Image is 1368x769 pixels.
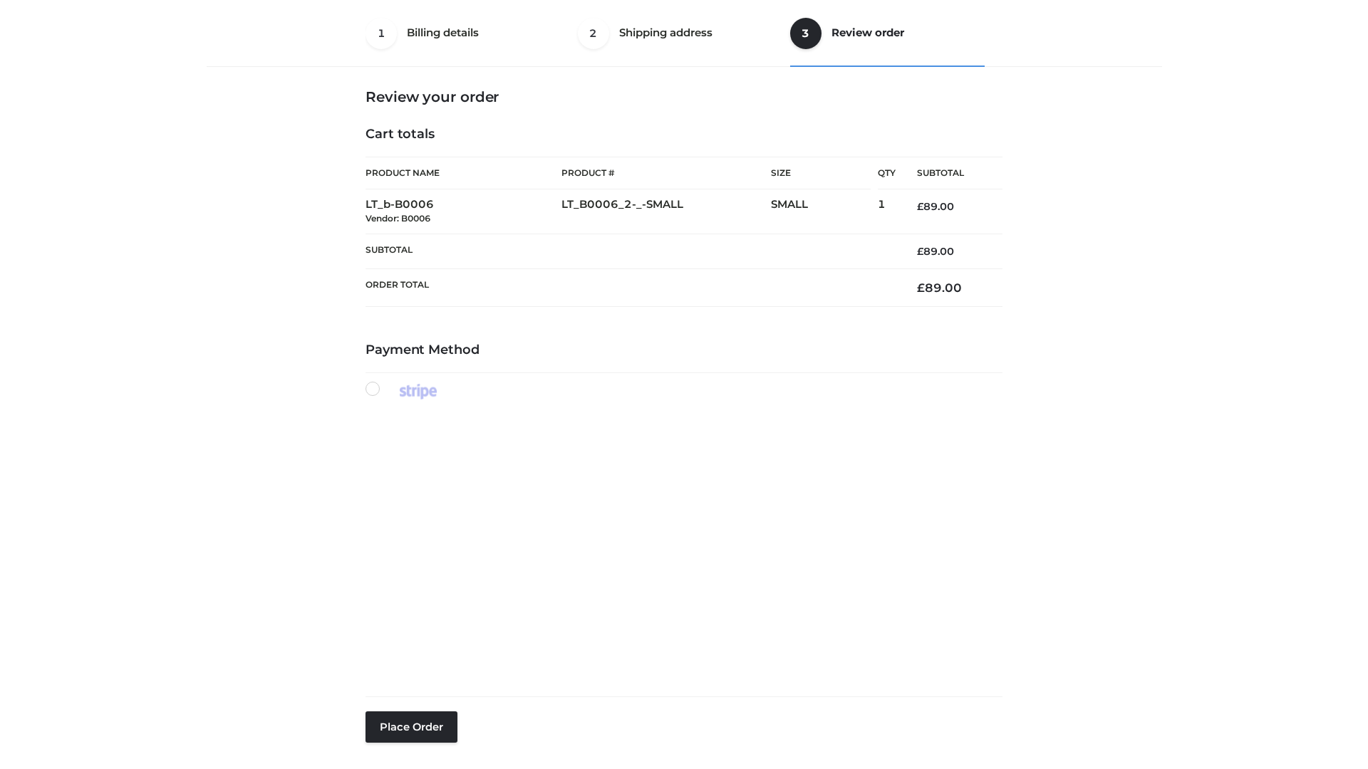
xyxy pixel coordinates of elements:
[366,342,1002,358] h4: Payment Method
[917,245,923,258] span: £
[917,281,925,295] span: £
[917,200,923,213] span: £
[363,414,1000,672] iframe: Secure payment input frame
[366,213,430,224] small: Vendor: B0006
[561,189,771,234] td: LT_B0006_2-_-SMALL
[366,189,561,234] td: LT_b-B0006
[366,234,896,268] th: Subtotal
[366,157,561,189] th: Product Name
[366,711,457,743] button: Place order
[366,269,896,307] th: Order Total
[917,281,962,295] bdi: 89.00
[561,157,771,189] th: Product #
[771,157,871,189] th: Size
[771,189,878,234] td: SMALL
[878,189,896,234] td: 1
[878,157,896,189] th: Qty
[917,200,954,213] bdi: 89.00
[366,127,1002,142] h4: Cart totals
[917,245,954,258] bdi: 89.00
[366,88,1002,105] h3: Review your order
[896,157,1002,189] th: Subtotal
